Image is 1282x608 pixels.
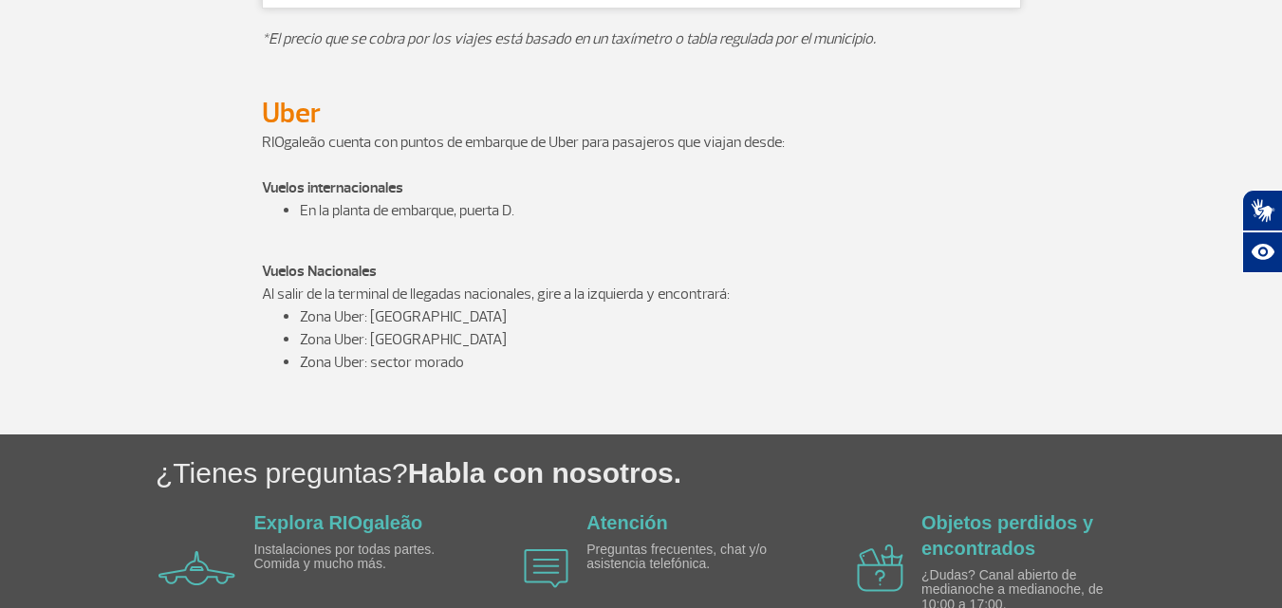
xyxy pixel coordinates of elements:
[158,551,235,585] img: icono de avión
[300,330,507,349] font: Zona Uber: [GEOGRAPHIC_DATA]
[262,178,403,197] font: Vuelos internacionales
[156,457,408,488] font: ¿Tienes preguntas?
[262,95,321,131] font: Uber
[262,285,730,304] font: Al salir de la terminal de llegadas nacionales, gire a la izquierda y encontrará:
[262,262,377,281] font: Vuelos Nacionales
[300,307,507,326] font: Zona Uber: [GEOGRAPHIC_DATA]
[254,542,436,571] font: Instalaciones por todas partes. Comida y mucho más.
[921,512,1093,559] a: Objetos perdidos y encontrados
[300,201,514,220] font: En la planta de embarque, puerta D.
[1242,231,1282,273] button: Recursos de asistencia abiertos.
[857,544,903,592] img: icono de avión
[254,512,423,533] a: Explora RIOgaleão
[300,353,464,372] font: Zona Uber: sector morado
[262,29,876,48] font: *El precio que se cobra por los viajes está basado en un taxímetro o tabla regulada por el munici...
[408,457,681,488] font: Habla con nosotros.
[262,133,785,152] font: RIOgaleão cuenta con puntos de embarque de Uber para pasajeros que viajan desde:
[1242,190,1282,231] button: Traductor de lenguaje de señas abierto.
[524,549,568,588] img: icono de avión
[586,542,767,571] font: Preguntas frecuentes, chat y/o asistencia telefónica.
[586,512,668,533] a: Atención
[1242,190,1282,273] div: Complemento de accesibilidad Hand Talk.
